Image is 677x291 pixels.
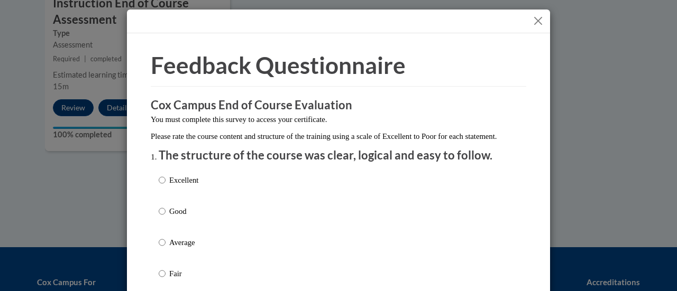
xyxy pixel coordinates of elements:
p: Average [169,237,198,248]
input: Good [159,205,166,217]
span: Feedback Questionnaire [151,51,406,79]
p: Excellent [169,174,198,186]
p: Fair [169,268,198,279]
p: Good [169,205,198,217]
input: Average [159,237,166,248]
h3: Cox Campus End of Course Evaluation [151,97,526,114]
p: The structure of the course was clear, logical and easy to follow. [159,147,518,164]
p: You must complete this survey to access your certificate. [151,114,526,125]
input: Fair [159,268,166,279]
input: Excellent [159,174,166,186]
p: Please rate the course content and structure of the training using a scale of Excellent to Poor f... [151,130,526,142]
button: Close [532,14,545,27]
